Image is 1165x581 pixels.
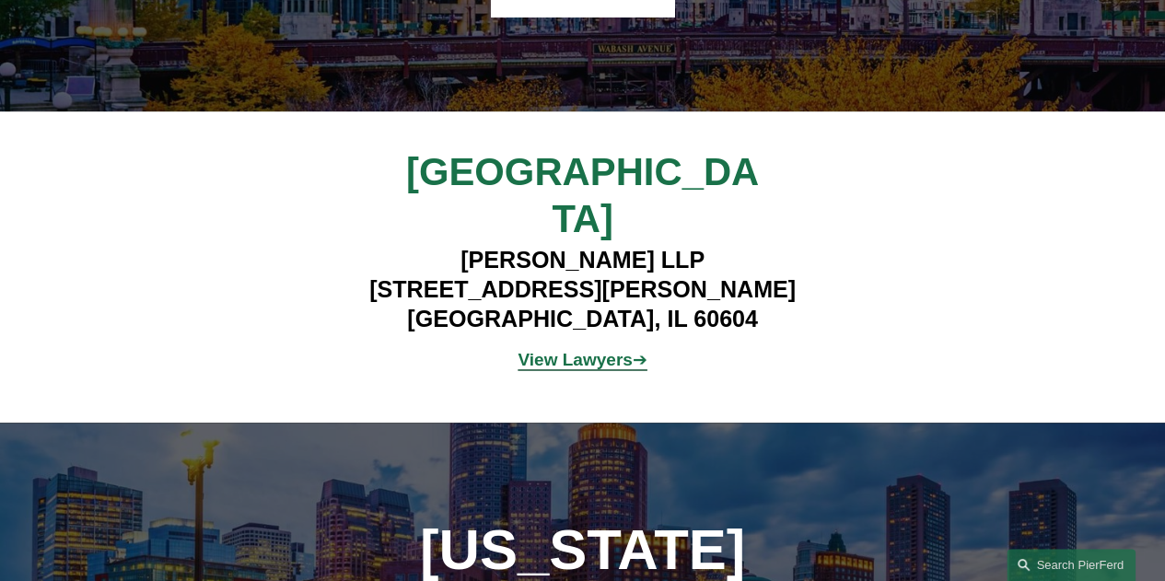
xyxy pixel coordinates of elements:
a: Search this site [1007,549,1136,581]
span: [GEOGRAPHIC_DATA] [406,150,759,240]
h4: [PERSON_NAME] LLP [STREET_ADDRESS][PERSON_NAME] [GEOGRAPHIC_DATA], IL 60604 [355,246,810,334]
a: View Lawyers➔ [518,350,647,369]
span: ➔ [518,350,647,369]
strong: View Lawyers [518,350,632,369]
h1: [US_STATE] [355,517,810,581]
